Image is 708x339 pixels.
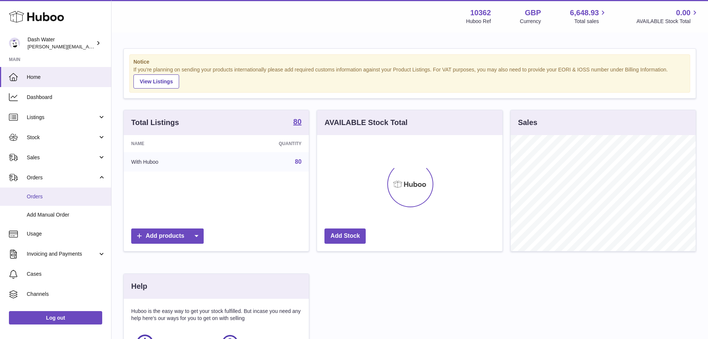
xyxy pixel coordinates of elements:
[466,18,491,25] div: Huboo Ref
[131,228,204,244] a: Add products
[131,281,147,291] h3: Help
[324,118,407,128] h3: AVAILABLE Stock Total
[27,230,106,237] span: Usage
[124,152,222,172] td: With Huboo
[124,135,222,152] th: Name
[133,58,686,65] strong: Notice
[27,174,98,181] span: Orders
[636,18,699,25] span: AVAILABLE Stock Total
[28,44,149,49] span: [PERSON_NAME][EMAIL_ADDRESS][DOMAIN_NAME]
[27,94,106,101] span: Dashboard
[570,8,608,25] a: 6,648.93 Total sales
[518,118,537,128] h3: Sales
[27,154,98,161] span: Sales
[27,114,98,121] span: Listings
[131,118,179,128] h3: Total Listings
[520,18,541,25] div: Currency
[131,308,301,322] p: Huboo is the easy way to get your stock fulfilled. But incase you need any help here's our ways f...
[295,159,302,165] a: 80
[27,271,106,278] span: Cases
[570,8,599,18] span: 6,648.93
[676,8,691,18] span: 0.00
[574,18,607,25] span: Total sales
[27,291,106,298] span: Channels
[133,74,179,89] a: View Listings
[222,135,309,152] th: Quantity
[27,74,106,81] span: Home
[28,36,94,50] div: Dash Water
[636,8,699,25] a: 0.00 AVAILABLE Stock Total
[133,66,686,89] div: If you're planning on sending your products internationally please add required customs informati...
[9,311,102,324] a: Log out
[324,228,366,244] a: Add Stock
[9,38,20,49] img: james@dash-water.com
[470,8,491,18] strong: 10362
[27,134,98,141] span: Stock
[293,118,301,127] a: 80
[27,193,106,200] span: Orders
[27,250,98,258] span: Invoicing and Payments
[525,8,541,18] strong: GBP
[27,211,106,218] span: Add Manual Order
[293,118,301,125] strong: 80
